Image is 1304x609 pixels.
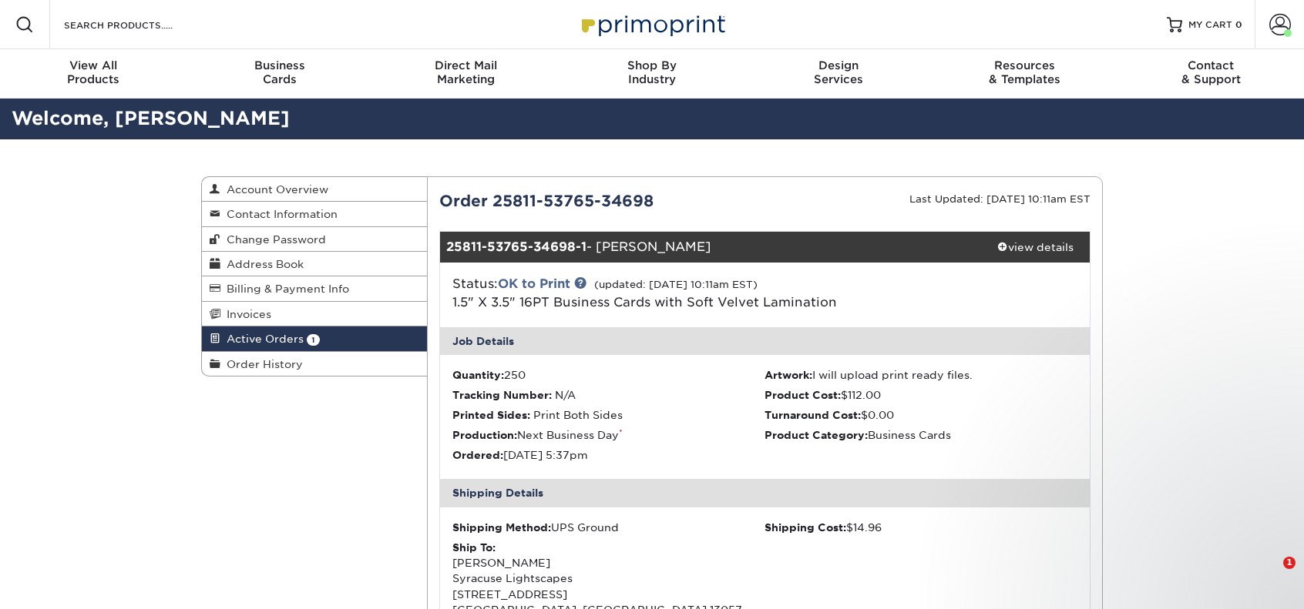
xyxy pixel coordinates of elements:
span: 1 [307,334,320,346]
div: - [PERSON_NAME] [440,232,982,263]
a: Direct MailMarketing [372,49,559,99]
a: Active Orders 1 [202,326,427,351]
a: BusinessCards [187,49,373,99]
strong: Production: [452,429,517,441]
div: Marketing [372,59,559,86]
span: Contact [1117,59,1304,72]
strong: Shipping Method: [452,521,551,534]
a: Address Book [202,252,427,276]
span: Resources [932,59,1118,72]
li: I will upload print ready files. [765,367,1077,383]
div: Cards [187,59,373,86]
span: N/A [555,389,576,401]
a: view details [981,232,1090,263]
a: Contact& Support [1117,49,1304,99]
a: Resources& Templates [932,49,1118,99]
span: Order History [220,358,303,370]
div: Job Details [440,327,1091,355]
span: Business [187,59,373,72]
span: Account Overview [220,183,328,196]
span: Design [745,59,932,72]
a: DesignServices [745,49,932,99]
a: Contact Information [202,202,427,226]
span: 1 [1283,557,1296,569]
a: OK to Print [498,276,570,291]
div: Status: [441,275,873,312]
span: Print Both Sides [533,409,623,421]
span: Invoices [220,308,271,320]
li: $0.00 [765,407,1077,423]
input: SEARCH PRODUCTS..... [62,15,213,34]
strong: 25811-53765-34698-1 [446,239,586,254]
div: Services [745,59,932,86]
iframe: Google Customer Reviews [4,562,131,604]
strong: Artwork: [765,369,812,381]
strong: Ordered: [452,449,503,461]
strong: Printed Sides: [452,409,530,421]
div: & Templates [932,59,1118,86]
strong: Shipping Cost: [765,521,846,534]
li: Business Cards [765,427,1077,443]
div: view details [981,239,1090,255]
span: Change Password [220,233,326,246]
span: Shop By [559,59,745,72]
strong: Turnaround Cost: [765,409,861,421]
span: Contact Information [220,208,338,220]
a: Order History [202,352,427,376]
span: Active Orders [220,333,304,345]
img: Primoprint [575,8,729,41]
li: $112.00 [765,387,1077,403]
iframe: Intercom live chat [1252,557,1289,594]
li: 250 [452,367,765,383]
strong: Ship To: [452,541,496,554]
span: MY CART [1188,18,1232,32]
div: & Support [1117,59,1304,86]
li: Next Business Day [452,427,765,443]
span: Direct Mail [372,59,559,72]
strong: Product Category: [765,429,868,441]
span: 0 [1235,19,1242,30]
strong: Product Cost: [765,389,841,401]
span: Billing & Payment Info [220,283,349,295]
a: Shop ByIndustry [559,49,745,99]
div: Shipping Details [440,479,1091,507]
a: 1.5" X 3.5" 16PT Business Cards with Soft Velvet Lamination [452,295,837,310]
a: Change Password [202,227,427,252]
a: Account Overview [202,177,427,202]
div: Industry [559,59,745,86]
div: UPS Ground [452,520,765,535]
li: [DATE] 5:37pm [452,447,765,463]
small: (updated: [DATE] 10:11am EST) [594,279,758,290]
div: $14.96 [765,520,1077,535]
span: Address Book [220,258,304,270]
strong: Quantity: [452,369,504,381]
a: Billing & Payment Info [202,276,427,301]
a: Invoices [202,302,427,326]
small: Last Updated: [DATE] 10:11am EST [909,193,1091,205]
div: Order 25811-53765-34698 [428,189,765,212]
strong: Tracking Number: [452,389,552,401]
